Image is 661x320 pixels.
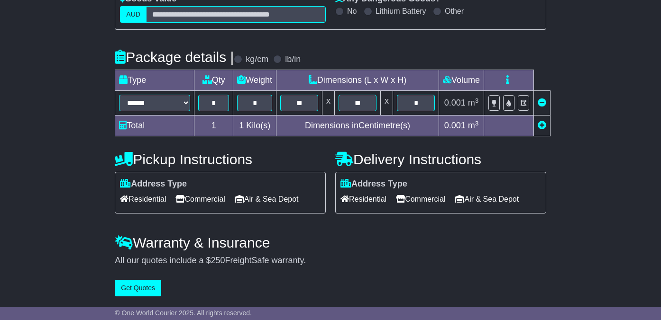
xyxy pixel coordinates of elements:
label: kg/cm [246,54,268,65]
a: Remove this item [538,98,546,107]
a: Add new item [538,121,546,130]
td: Dimensions in Centimetre(s) [276,116,439,136]
h4: Package details | [115,49,234,65]
h4: Warranty & Insurance [115,235,546,250]
label: No [347,7,357,16]
label: AUD [120,6,147,23]
span: 0.001 [444,121,466,130]
td: x [381,91,393,116]
span: Air & Sea Depot [235,192,299,206]
td: Qty [194,70,233,91]
label: lb/in [285,54,301,65]
span: 1 [239,121,244,130]
td: x [322,91,335,116]
span: Commercial [396,192,445,206]
h4: Delivery Instructions [335,151,546,167]
span: Residential [120,192,166,206]
span: Air & Sea Depot [455,192,519,206]
sup: 3 [475,120,479,127]
span: Commercial [175,192,225,206]
span: m [468,98,479,107]
td: Type [115,70,194,91]
td: Volume [439,70,484,91]
td: Weight [233,70,276,91]
span: © One World Courier 2025. All rights reserved. [115,309,252,317]
td: 1 [194,116,233,136]
label: Other [445,7,464,16]
span: 0.001 [444,98,466,107]
td: Dimensions (L x W x H) [276,70,439,91]
button: Get Quotes [115,280,161,296]
div: All our quotes include a $ FreightSafe warranty. [115,256,546,266]
td: Total [115,116,194,136]
h4: Pickup Instructions [115,151,326,167]
td: Kilo(s) [233,116,276,136]
span: Residential [340,192,386,206]
span: 250 [211,256,225,265]
label: Address Type [340,179,407,189]
span: m [468,121,479,130]
label: Lithium Battery [376,7,426,16]
sup: 3 [475,97,479,104]
label: Address Type [120,179,187,189]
